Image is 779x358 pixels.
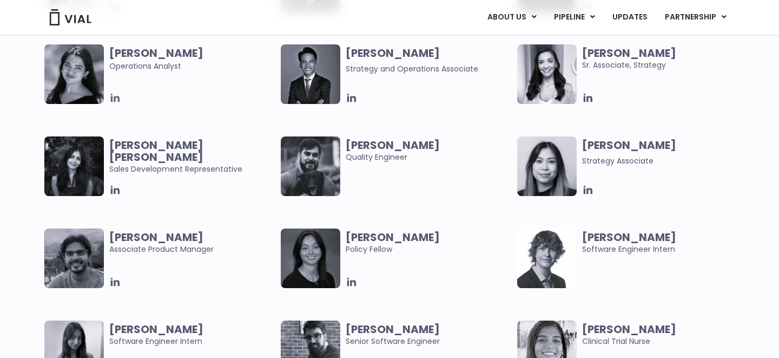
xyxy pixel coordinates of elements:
img: Headshot of smiling woman named Sharicka [44,44,104,104]
span: Policy Fellow [346,231,512,255]
b: [PERSON_NAME] [346,138,440,153]
b: [PERSON_NAME] [582,45,676,61]
b: [PERSON_NAME] [109,322,203,337]
b: [PERSON_NAME] [109,230,203,245]
b: [PERSON_NAME] [109,45,203,61]
span: Software Engineer Intern [582,231,748,255]
img: Smiling woman named Claudia [281,229,340,288]
b: [PERSON_NAME] [582,230,676,245]
img: Headshot of smiling man named Abhinav [44,229,104,288]
img: Headshot of smiling man named Urann [281,44,340,104]
img: Smiling woman named Ana [517,44,577,104]
a: PARTNERSHIPMenu Toggle [656,8,735,27]
span: Strategy Associate [582,155,653,166]
img: Smiling woman named Harman [44,136,104,196]
b: [PERSON_NAME] [PERSON_NAME] [109,138,203,165]
span: Software Engineer Intern [109,323,275,347]
img: Headshot of smiling woman named Vanessa [517,136,577,196]
span: Operations Analyst [109,47,275,72]
b: [PERSON_NAME] [582,138,676,153]
b: [PERSON_NAME] [346,230,440,245]
img: Man smiling posing for picture [281,136,340,196]
span: Clinical Trial Nurse [582,323,748,347]
img: Vial Logo [49,9,92,25]
b: [PERSON_NAME] [582,322,676,337]
b: [PERSON_NAME] [346,45,440,61]
span: Senior Software Engineer [346,323,512,347]
a: PIPELINEMenu Toggle [545,8,603,27]
a: ABOUT USMenu Toggle [479,8,545,27]
span: Strategy and Operations Associate [346,63,478,74]
span: Associate Product Manager [109,231,275,255]
span: Quality Engineer [346,139,512,163]
span: Sales Development Representative [109,139,275,175]
a: UPDATES [604,8,656,27]
span: Sr. Associate, Strategy [582,47,748,71]
b: [PERSON_NAME] [346,322,440,337]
